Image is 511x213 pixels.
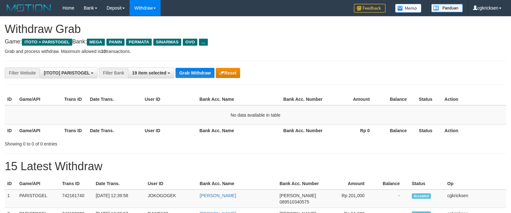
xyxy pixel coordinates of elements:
[445,178,506,190] th: Op
[442,94,506,105] th: Action
[145,178,197,190] th: User ID
[142,94,197,105] th: User ID
[128,68,174,78] button: 19 item selected
[22,39,72,46] span: ITOTO > PARISTOGEL
[93,190,145,208] td: [DATE] 12:39:58
[442,125,506,136] th: Action
[60,190,93,208] td: 742161740
[5,68,40,78] div: Filter Website
[183,39,197,46] span: OVO
[354,4,386,13] img: Feedback.jpg
[5,23,506,35] h1: Withdraw Grab
[5,48,506,55] p: Grab and process withdraw. Maximum allowed is transactions.
[281,125,326,136] th: Bank Acc. Number
[93,178,145,190] th: Date Trans.
[326,94,379,105] th: Amount
[87,94,142,105] th: Date Trans.
[280,199,309,204] span: Copy 089510340575 to clipboard
[87,125,142,136] th: Date Trans.
[197,178,277,190] th: Bank Acc. Name
[132,70,166,75] span: 19 item selected
[99,68,128,78] div: Filter Bank
[379,125,416,136] th: Balance
[281,94,326,105] th: Bank Acc. Number
[200,193,236,198] a: [PERSON_NAME]
[379,94,416,105] th: Balance
[5,178,17,190] th: ID
[280,193,316,198] span: [PERSON_NAME]
[416,125,442,136] th: Status
[416,94,442,105] th: Status
[277,178,323,190] th: Bank Acc. Number
[216,68,240,78] button: Reset
[153,39,181,46] span: SINARMAS
[199,39,208,46] span: ...
[323,190,374,208] td: Rp 201,000
[5,138,208,147] div: Showing 0 to 0 of 0 entries
[412,193,431,199] span: Accepted
[5,39,506,45] h4: Game: Bank:
[60,178,93,190] th: Trans ID
[323,178,374,190] th: Amount
[106,39,125,46] span: PANIN
[17,94,62,105] th: Game/API
[142,125,197,136] th: User ID
[40,68,98,78] button: [ITOTO] PARISTOGEL
[126,39,152,46] span: PERMATA
[374,178,409,190] th: Balance
[326,125,379,136] th: Rp 0
[395,4,422,13] img: Button%20Memo.svg
[197,125,281,136] th: Bank Acc. Name
[62,94,87,105] th: Trans ID
[445,190,506,208] td: cgkricksen
[17,190,60,208] td: PARISTOGEL
[5,3,53,13] img: MOTION_logo.png
[374,190,409,208] td: -
[409,178,445,190] th: Status
[5,105,506,125] td: No data available in table
[101,49,106,54] strong: 10
[145,190,197,208] td: JOKOGOGEK
[87,39,105,46] span: MEGA
[17,178,60,190] th: Game/API
[5,160,506,173] h1: 15 Latest Withdraw
[62,125,87,136] th: Trans ID
[44,70,90,75] span: [ITOTO] PARISTOGEL
[431,4,463,12] img: panduan.png
[5,190,17,208] td: 1
[17,125,62,136] th: Game/API
[197,94,281,105] th: Bank Acc. Name
[5,125,17,136] th: ID
[176,68,214,78] button: Grab Withdraw
[5,94,17,105] th: ID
